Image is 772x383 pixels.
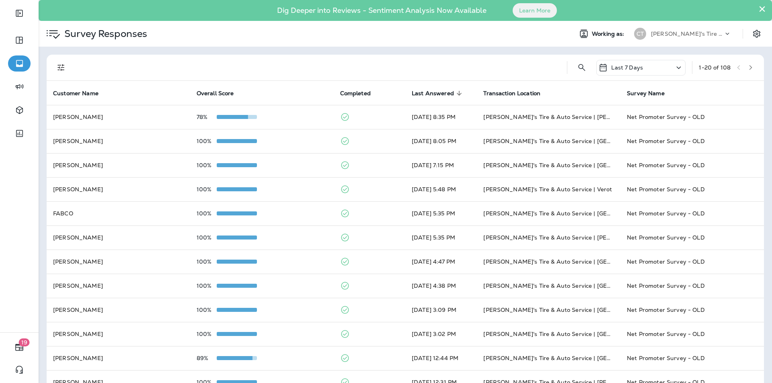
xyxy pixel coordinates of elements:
[592,31,626,37] span: Working as:
[197,90,244,97] span: Overall Score
[477,274,620,298] td: [PERSON_NAME]'s Tire & Auto Service | [GEOGRAPHIC_DATA][PERSON_NAME]
[627,90,675,97] span: Survey Name
[53,90,109,97] span: Customer Name
[405,346,477,370] td: [DATE] 12:44 PM
[19,338,30,346] span: 19
[405,177,477,201] td: [DATE] 5:48 PM
[412,90,454,97] span: Last Answered
[197,210,217,217] p: 100%
[620,274,764,298] td: Net Promoter Survey - OLD
[405,105,477,129] td: [DATE] 8:35 PM
[477,250,620,274] td: [PERSON_NAME]'s Tire & Auto Service | [GEOGRAPHIC_DATA]
[574,59,590,76] button: Search Survey Responses
[61,28,147,40] p: Survey Responses
[47,274,190,298] td: [PERSON_NAME]
[197,186,217,193] p: 100%
[197,331,217,337] p: 100%
[651,31,723,37] p: [PERSON_NAME]'s Tire & Auto
[47,177,190,201] td: [PERSON_NAME]
[620,105,764,129] td: Net Promoter Survey - OLD
[405,153,477,177] td: [DATE] 7:15 PM
[405,322,477,346] td: [DATE] 3:02 PM
[611,64,643,71] p: Last 7 Days
[405,274,477,298] td: [DATE] 4:38 PM
[197,234,217,241] p: 100%
[340,90,371,97] span: Completed
[477,298,620,322] td: [PERSON_NAME]'s Tire & Auto Service | [GEOGRAPHIC_DATA]
[477,105,620,129] td: [PERSON_NAME]'s Tire & Auto Service | [PERSON_NAME]
[620,250,764,274] td: Net Promoter Survey - OLD
[620,298,764,322] td: Net Promoter Survey - OLD
[197,258,217,265] p: 100%
[8,339,31,355] button: 19
[47,129,190,153] td: [PERSON_NAME]
[749,27,764,41] button: Settings
[197,90,234,97] span: Overall Score
[620,129,764,153] td: Net Promoter Survey - OLD
[477,225,620,250] td: [PERSON_NAME]'s Tire & Auto Service | [PERSON_NAME]
[8,5,31,21] button: Expand Sidebar
[47,250,190,274] td: [PERSON_NAME]
[483,90,540,97] span: Transaction Location
[197,162,217,168] p: 100%
[47,225,190,250] td: [PERSON_NAME]
[47,298,190,322] td: [PERSON_NAME]
[513,3,557,18] button: Learn More
[53,59,69,76] button: Filters
[412,90,464,97] span: Last Answered
[620,177,764,201] td: Net Promoter Survey - OLD
[620,346,764,370] td: Net Promoter Survey - OLD
[477,201,620,225] td: [PERSON_NAME]'s Tire & Auto Service | [GEOGRAPHIC_DATA]
[197,114,217,120] p: 78%
[47,346,190,370] td: [PERSON_NAME]
[405,225,477,250] td: [DATE] 5:35 PM
[405,129,477,153] td: [DATE] 8:05 PM
[477,346,620,370] td: [PERSON_NAME]'s Tire & Auto Service | [GEOGRAPHIC_DATA]
[699,64,731,71] div: 1 - 20 of 108
[47,105,190,129] td: [PERSON_NAME]
[53,90,99,97] span: Customer Name
[758,2,766,15] button: Close
[477,129,620,153] td: [PERSON_NAME]'s Tire & Auto Service | [GEOGRAPHIC_DATA]
[197,283,217,289] p: 100%
[197,355,217,361] p: 89%
[405,298,477,322] td: [DATE] 3:09 PM
[47,153,190,177] td: [PERSON_NAME]
[340,90,381,97] span: Completed
[620,225,764,250] td: Net Promoter Survey - OLD
[47,322,190,346] td: [PERSON_NAME]
[634,28,646,40] div: CT
[405,250,477,274] td: [DATE] 4:47 PM
[620,201,764,225] td: Net Promoter Survey - OLD
[483,90,551,97] span: Transaction Location
[254,9,510,12] p: Dig Deeper into Reviews - Sentiment Analysis Now Available
[197,307,217,313] p: 100%
[405,201,477,225] td: [DATE] 5:35 PM
[47,201,190,225] td: FABCO
[620,322,764,346] td: Net Promoter Survey - OLD
[477,177,620,201] td: [PERSON_NAME]'s Tire & Auto Service | Verot
[477,322,620,346] td: [PERSON_NAME]'s Tire & Auto Service | [GEOGRAPHIC_DATA]
[197,138,217,144] p: 100%
[627,90,665,97] span: Survey Name
[477,153,620,177] td: [PERSON_NAME]'s Tire & Auto Service | [GEOGRAPHIC_DATA][PERSON_NAME]
[620,153,764,177] td: Net Promoter Survey - OLD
